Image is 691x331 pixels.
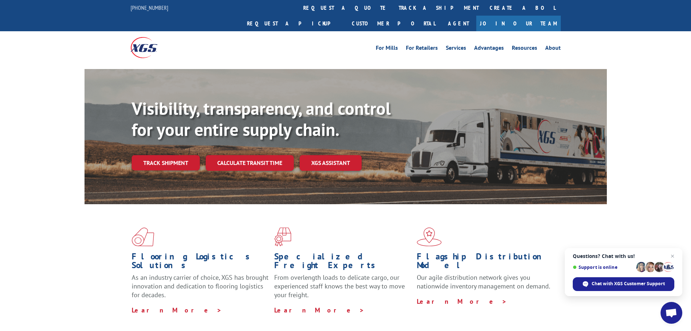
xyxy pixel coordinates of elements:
[132,306,222,314] a: Learn More >
[274,306,365,314] a: Learn More >
[206,155,294,171] a: Calculate transit time
[274,252,411,273] h1: Specialized Freight Experts
[441,16,476,31] a: Agent
[592,280,665,287] span: Chat with XGS Customer Support
[274,273,411,306] p: From overlength loads to delicate cargo, our experienced staff knows the best way to move your fr...
[545,45,561,53] a: About
[300,155,362,171] a: XGS ASSISTANT
[661,302,682,324] div: Open chat
[132,227,154,246] img: xgs-icon-total-supply-chain-intelligence-red
[668,252,677,261] span: Close chat
[242,16,346,31] a: Request a pickup
[446,45,466,53] a: Services
[573,253,674,259] span: Questions? Chat with us!
[474,45,504,53] a: Advantages
[417,273,550,290] span: Our agile distribution network gives you nationwide inventory management on demand.
[476,16,561,31] a: Join Our Team
[417,227,442,246] img: xgs-icon-flagship-distribution-model-red
[417,252,554,273] h1: Flagship Distribution Model
[417,297,507,306] a: Learn More >
[573,265,634,270] span: Support is online
[132,97,391,141] b: Visibility, transparency, and control for your entire supply chain.
[274,227,291,246] img: xgs-icon-focused-on-flooring-red
[131,4,168,11] a: [PHONE_NUMBER]
[132,252,269,273] h1: Flooring Logistics Solutions
[406,45,438,53] a: For Retailers
[132,273,268,299] span: As an industry carrier of choice, XGS has brought innovation and dedication to flooring logistics...
[512,45,537,53] a: Resources
[573,277,674,291] div: Chat with XGS Customer Support
[346,16,441,31] a: Customer Portal
[376,45,398,53] a: For Mills
[132,155,200,170] a: Track shipment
